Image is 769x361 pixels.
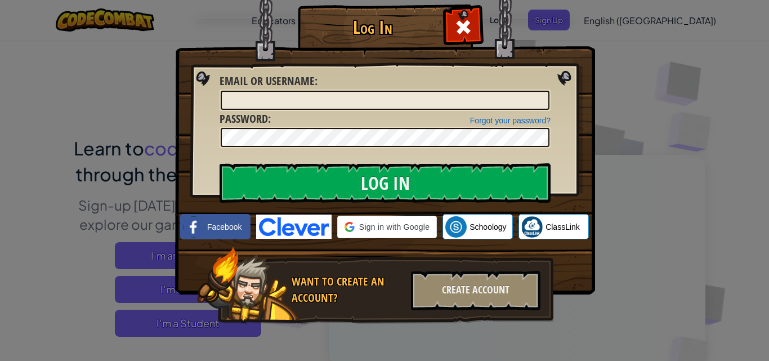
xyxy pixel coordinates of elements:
[183,216,204,238] img: facebook_small.png
[337,216,437,238] div: Sign in with Google
[220,111,271,127] label: :
[359,221,430,233] span: Sign in with Google
[470,221,506,233] span: Schoology
[220,73,318,90] label: :
[256,215,332,239] img: clever-logo-blue.png
[301,17,444,37] h1: Log In
[546,221,580,233] span: ClassLink
[220,163,551,203] input: Log In
[292,274,404,306] div: Want to create an account?
[207,221,242,233] span: Facebook
[470,116,551,125] a: Forgot your password?
[521,216,543,238] img: classlink-logo-small.png
[445,216,467,238] img: schoology.png
[220,111,268,126] span: Password
[411,271,540,310] div: Create Account
[220,73,315,88] span: Email or Username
